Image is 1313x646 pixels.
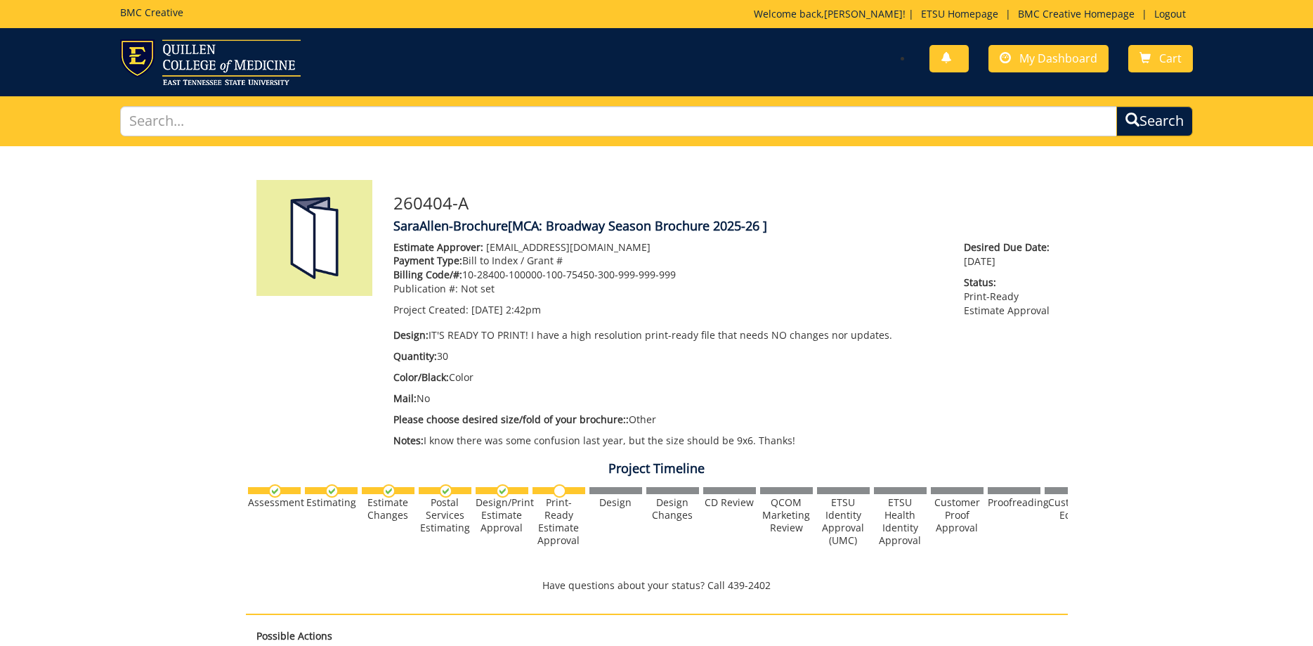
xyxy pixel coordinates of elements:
h5: BMC Creative [120,7,183,18]
p: Print-Ready Estimate Approval [964,276,1057,318]
div: ETSU Identity Approval (UMC) [817,496,870,547]
div: Estimate Changes [362,496,414,522]
a: My Dashboard [988,45,1109,72]
span: Not set [461,282,495,295]
img: checkmark [439,484,452,498]
div: Estimating [305,496,358,509]
img: checkmark [496,484,509,498]
a: Logout [1147,7,1193,20]
div: CD Review [703,496,756,509]
span: Design: [393,328,429,342]
div: Customer Proof Approval [931,496,984,534]
p: Color [393,370,943,385]
h4: Project Timeline [246,462,1068,476]
span: Color/Black: [393,370,449,384]
p: [EMAIL_ADDRESS][DOMAIN_NAME] [393,240,943,254]
h3: 260404-A [393,194,1057,212]
img: no [553,484,566,498]
div: Postal Services Estimating [419,496,471,534]
strong: Possible Actions [256,629,332,642]
span: Payment Type: [393,254,462,267]
span: My Dashboard [1019,51,1097,66]
div: Design [589,496,642,509]
p: Have questions about your status? Call 439-2402 [246,579,1068,593]
span: Notes: [393,434,424,447]
input: Search... [120,106,1118,136]
button: Search [1116,106,1193,136]
span: Billing Code/#: [393,268,462,281]
span: Status: [964,276,1057,290]
img: Product featured image [256,180,372,296]
div: Proofreading [988,496,1040,509]
a: [PERSON_NAME] [824,7,903,20]
p: 30 [393,349,943,363]
div: ETSU Health Identity Approval [874,496,927,547]
span: Quantity: [393,349,437,363]
a: ETSU Homepage [914,7,1005,20]
p: [DATE] [964,240,1057,269]
p: No [393,392,943,406]
a: BMC Creative Homepage [1011,7,1142,20]
p: Welcome back, ! | | | [754,7,1193,21]
div: Print-Ready Estimate Approval [533,496,585,547]
div: QCOM Marketing Review [760,496,813,534]
img: ETSU logo [120,39,301,85]
p: 10-28400-100000-100-75450-300-999-999-999 [393,268,943,282]
span: Desired Due Date: [964,240,1057,254]
span: [DATE] 2:42pm [471,303,541,316]
h4: SaraAllen-Brochure [393,219,1057,233]
img: checkmark [268,484,282,498]
div: Design Changes [646,496,699,522]
div: Design/Print Estimate Approval [476,496,528,534]
p: Other [393,413,943,427]
span: Cart [1159,51,1182,66]
span: Mail: [393,392,417,405]
a: Cart [1128,45,1193,72]
div: Assessment [248,496,301,509]
span: [MCA: Broadway Season Brochure 2025-26 ] [508,217,767,234]
span: Publication #: [393,282,458,295]
p: I know there was some confusion last year, but the size should be 9x6. Thanks! [393,434,943,448]
p: Bill to Index / Grant # [393,254,943,268]
span: Estimate Approver: [393,240,483,254]
img: checkmark [325,484,339,498]
span: Project Created: [393,303,469,316]
img: checkmark [382,484,396,498]
span: Please choose desired size/fold of your brochure:: [393,413,629,426]
div: Customer Edits [1045,496,1097,522]
p: IT'S READY TO PRINT! I have a high resolution print-ready file that needs NO changes nor updates. [393,328,943,342]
